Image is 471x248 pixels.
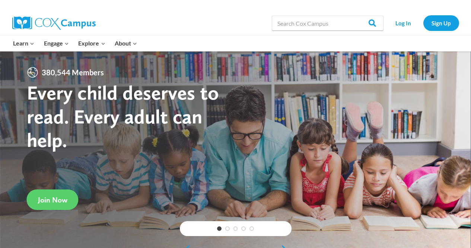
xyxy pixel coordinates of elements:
span: About [115,38,137,48]
span: 380,544 Members [39,66,107,78]
a: Log In [387,15,420,31]
span: Learn [13,38,34,48]
span: Join Now [38,195,67,204]
a: 4 [241,226,246,231]
span: Engage [44,38,69,48]
nav: Secondary Navigation [387,15,459,31]
span: Explore [78,38,105,48]
a: 5 [249,226,254,231]
img: Cox Campus [12,16,96,30]
input: Search Cox Campus [272,16,384,31]
a: Sign Up [423,15,459,31]
a: 2 [225,226,230,231]
a: 3 [233,226,238,231]
nav: Primary Navigation [9,35,142,51]
strong: Every child deserves to read. Every adult can help. [27,81,219,152]
a: Join Now [27,189,79,210]
a: 1 [217,226,222,231]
